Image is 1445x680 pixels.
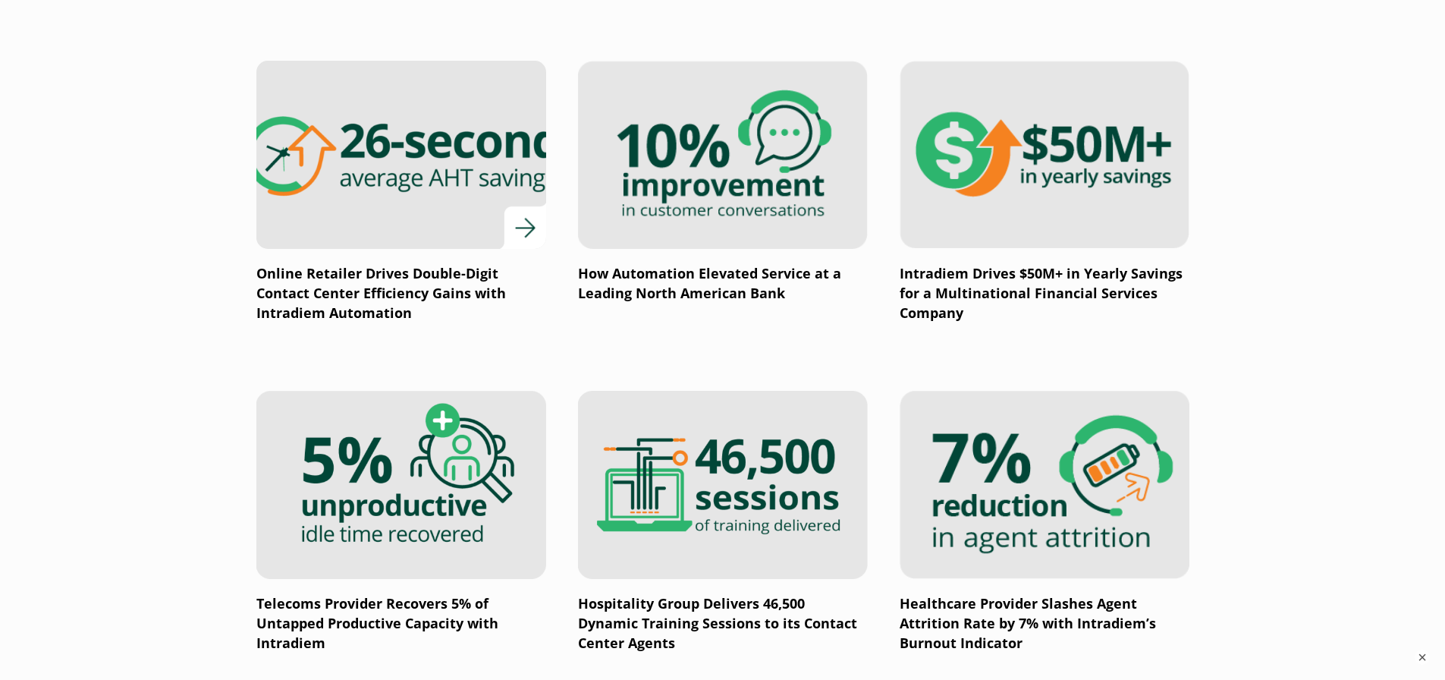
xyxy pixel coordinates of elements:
a: Intradiem Drives $50M+ in Yearly Savings for a Multinational Financial Services Company [900,61,1189,323]
p: Healthcare Provider Slashes Agent Attrition Rate by 7% with Intradiem’s Burnout Indicator [900,594,1189,653]
p: Intradiem Drives $50M+ in Yearly Savings for a Multinational Financial Services Company [900,264,1189,323]
p: How Automation Elevated Service at a Leading North American Bank [578,264,868,304]
p: Telecoms Provider Recovers 5% of Untapped Productive Capacity with Intradiem [256,594,546,653]
a: Healthcare Provider Slashes Agent Attrition Rate by 7% with Intradiem’s Burnout Indicator [900,391,1189,653]
a: Hospitality Group Delivers 46,500 Dynamic Training Sessions to its Contact Center Agents [578,391,868,653]
a: Telecoms Provider Recovers 5% of Untapped Productive Capacity with Intradiem [256,391,546,653]
p: Hospitality Group Delivers 46,500 Dynamic Training Sessions to its Contact Center Agents [578,594,868,653]
button: × [1415,650,1430,665]
p: Online Retailer Drives Double-Digit Contact Center Efficiency Gains with Intradiem Automation [256,264,546,323]
a: How Automation Elevated Service at a Leading North American Bank [578,61,868,304]
a: Online Retailer Drives Double-Digit Contact Center Efficiency Gains with Intradiem Automation [256,61,546,323]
